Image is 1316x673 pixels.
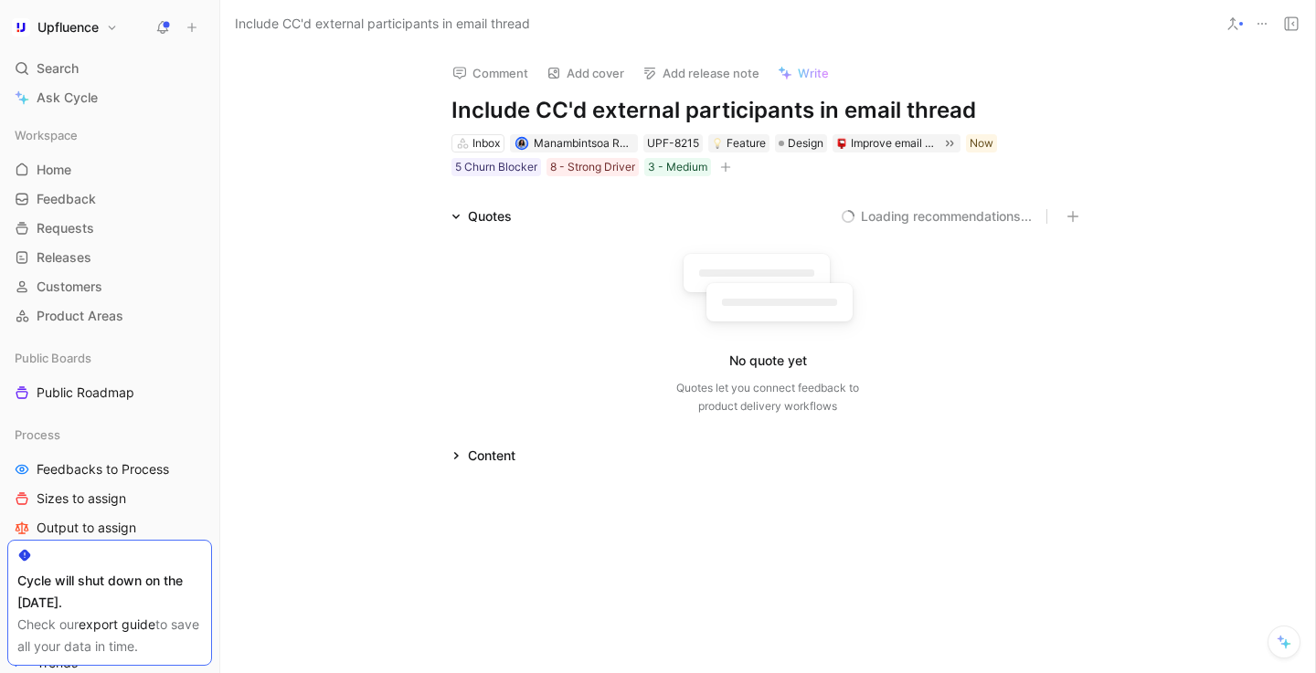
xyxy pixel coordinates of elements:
[729,350,807,372] div: No quote yet
[798,65,829,81] span: Write
[37,19,99,36] h1: Upfluence
[7,456,212,483] a: Feedbacks to Process
[37,384,134,402] span: Public Roadmap
[7,84,212,111] a: Ask Cycle
[634,60,768,86] button: Add release note
[7,514,212,542] a: Output to assign
[37,87,98,109] span: Ask Cycle
[235,13,530,35] span: Include CC'd external participants in email thread
[7,185,212,213] a: Feedback
[788,134,823,152] span: Design
[455,158,537,176] div: 5 Churn Blocker
[7,379,212,406] a: Public Roadmap
[468,445,515,467] div: Content
[7,273,212,300] a: Customers
[7,215,212,242] a: Requests
[538,60,632,86] button: Add cover
[676,379,859,415] div: Quotes let you connect feedback to product delivery workflows
[15,349,91,367] span: Public Boards
[444,60,536,86] button: Comment
[851,134,937,152] div: Improve email cc in copy management
[37,219,94,237] span: Requests
[970,134,993,152] div: Now
[7,55,212,82] div: Search
[550,158,635,176] div: 8 - Strong Driver
[7,15,122,40] button: UpfluenceUpfluence
[37,519,136,537] span: Output to assign
[37,278,102,296] span: Customers
[7,344,212,372] div: Public Boards
[7,244,212,271] a: Releases
[17,614,202,657] div: Check our to save all your data in time.
[472,134,500,152] div: Inbox
[37,161,71,179] span: Home
[12,18,30,37] img: Upfluence
[7,344,212,406] div: Public BoardsPublic Roadmap
[841,205,1032,227] button: Loading recommendations...
[444,445,523,467] div: Content
[15,426,60,444] span: Process
[7,302,212,330] a: Product Areas
[712,138,723,149] img: 💡
[7,156,212,184] a: Home
[15,126,78,144] span: Workspace
[37,489,126,508] span: Sizes to assign
[37,307,123,325] span: Product Areas
[769,60,837,86] button: Write
[7,121,212,149] div: Workspace
[708,134,769,152] div: 💡Feature
[444,205,519,227] div: Quotes
[712,134,766,152] div: Feature
[7,421,212,448] div: Process
[647,134,699,152] div: UPF-8215
[17,570,202,614] div: Cycle will shut down on the [DATE].
[836,138,847,149] img: 📮
[775,134,827,152] div: Design
[37,248,91,267] span: Releases
[451,96,1084,125] h1: Include CC'd external participants in email thread
[516,138,526,148] img: avatar
[79,616,155,632] a: export guide
[7,421,212,571] div: ProcessFeedbacks to ProcessSizes to assignOutput to assignBusiness Focus to assign
[7,485,212,512] a: Sizes to assign
[37,190,96,208] span: Feedback
[534,136,679,150] span: Manambintsoa RABETRANO
[37,58,79,79] span: Search
[648,158,707,176] div: 3 - Medium
[37,460,169,478] span: Feedbacks to Process
[468,205,512,227] div: Quotes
